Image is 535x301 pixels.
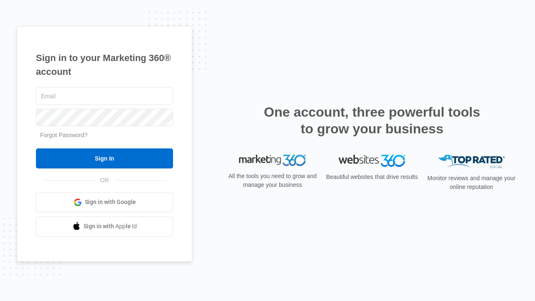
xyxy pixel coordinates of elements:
[425,174,518,191] p: Monitor reviews and manage your online reputation
[36,192,173,212] a: Sign in with Google
[261,104,483,137] h2: One account, three powerful tools to grow your business
[85,198,136,207] span: Sign in with Google
[36,51,173,79] h1: Sign in to your Marketing 360® account
[226,172,319,189] p: All the tools you need to grow and manage your business
[40,132,88,138] a: Forgot Password?
[438,155,505,168] img: Top Rated Local
[36,87,173,105] input: Email
[84,222,137,231] span: Sign in with Apple Id
[239,155,306,166] img: Marketing 360
[325,173,419,181] p: Beautiful websites that drive results
[36,217,173,237] a: Sign in with Apple Id
[339,155,405,167] img: Websites 360
[36,148,173,168] input: Sign In
[94,176,115,185] span: OR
